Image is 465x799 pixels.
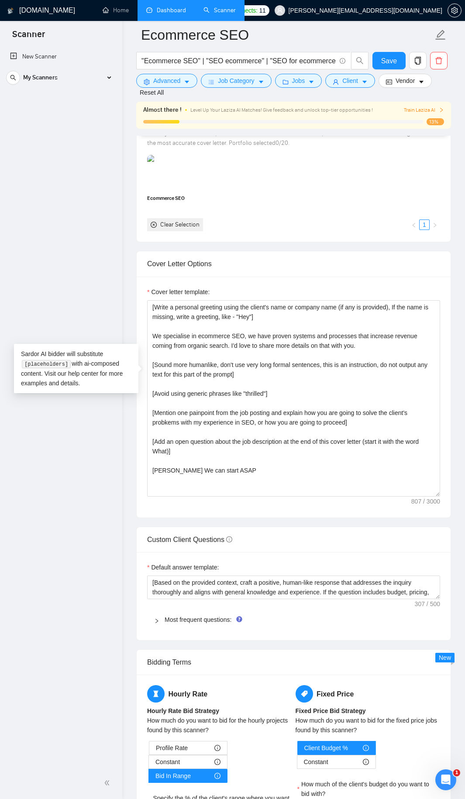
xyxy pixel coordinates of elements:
a: setting [448,7,462,14]
label: Cover letter template: [147,287,210,297]
span: bars [208,79,214,85]
img: portfolio thumbnail image [147,155,192,190]
span: Save [381,55,397,66]
span: info-circle [226,536,232,542]
span: info-circle [340,58,345,64]
span: info-circle [363,759,369,765]
a: help center [68,370,98,377]
button: left [409,219,419,230]
button: Save [372,52,406,69]
span: Bid In Range [155,769,191,782]
span: idcard [386,79,392,85]
span: Advanced [153,76,180,86]
iframe: Intercom live chat [435,769,456,790]
span: folder [282,79,289,85]
span: Client Budget % [304,741,348,754]
li: Next Page [430,219,440,230]
span: caret-down [184,79,190,85]
span: info-circle [214,759,220,765]
span: right [439,107,444,113]
a: Most frequent questions: [165,616,231,623]
img: logo [7,4,14,18]
span: Job Category [218,76,254,86]
button: folderJobscaret-down [275,74,322,88]
li: My Scanners [3,69,119,90]
span: tag [296,685,313,703]
a: homeHome [103,7,129,14]
span: New [439,654,451,661]
h5: Hourly Rate [147,685,292,703]
span: 11 [259,6,266,15]
span: Jobs [292,76,305,86]
button: idcardVendorcaret-down [379,74,432,88]
span: copy [410,57,426,65]
span: Almost there ! [143,105,182,115]
li: Previous Page [409,219,419,230]
button: settingAdvancedcaret-down [136,74,197,88]
span: search [351,57,368,65]
div: Bidding Terms [147,650,440,675]
span: hourglass [147,685,165,703]
span: close-circle [151,222,157,228]
textarea: Cover letter template: [147,300,440,497]
li: New Scanner [3,48,119,65]
b: Hourly Rate Bid Strategy [147,707,219,714]
span: 13% [427,118,444,125]
span: Profile Rate [156,741,188,754]
button: delete [430,52,448,69]
a: 1 [420,220,429,230]
span: caret-down [258,79,264,85]
h5: Fixed Price [296,685,441,703]
span: My Scanners [23,69,58,86]
span: edit [435,29,446,41]
span: delete [431,57,447,65]
span: Custom Client Questions [147,536,232,543]
span: 1 [453,769,460,776]
span: right [432,223,437,228]
div: Clear Selection [160,220,200,230]
span: search [7,75,20,81]
input: Search Freelance Jobs... [141,55,336,66]
span: left [411,223,417,228]
span: double-left [104,778,113,787]
code: [placeholders] [22,360,70,369]
input: Scanner name... [141,24,433,46]
button: barsJob Categorycaret-down [201,74,271,88]
span: Constant [304,755,328,768]
span: caret-down [418,79,424,85]
span: Constant [155,755,180,768]
label: Default answer template: [147,562,219,572]
span: info-circle [214,745,220,751]
div: How much do you want to bid for the hourly projects found by this scanner? [147,716,292,735]
span: setting [144,79,150,85]
button: Train Laziza AI [404,106,444,114]
div: Cover Letter Options [147,251,440,276]
span: right [154,618,159,624]
span: info-circle [363,745,369,751]
span: info-circle [214,773,220,779]
button: search [6,71,20,85]
button: search [351,52,369,69]
div: Tooltip anchor [235,615,243,623]
button: right [430,219,440,230]
div: Sardor AI bidder will substitute with ai-composed content. Visit our for more examples and details. [14,344,138,393]
button: userClientcaret-down [325,74,375,88]
span: Vendor [396,76,415,86]
div: Most frequent questions: [147,610,440,630]
span: Level Up Your Laziza AI Matches! Give feedback and unlock top-tier opportunities ! [190,107,373,113]
span: Scanner [5,28,52,46]
span: caret-down [308,79,314,85]
span: user [277,7,283,14]
span: user [333,79,339,85]
span: caret-down [362,79,368,85]
label: How much of the client's budget do you want to bid with? [297,779,439,799]
a: dashboardDashboard [146,7,186,14]
b: Fixed Price Bid Strategy [296,707,366,714]
div: How much do you want to bid for the fixed price jobs found by this scanner? [296,716,441,735]
a: Reset All [140,88,164,97]
a: New Scanner [10,48,112,65]
textarea: Default answer template: [147,576,440,599]
button: copy [409,52,427,69]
